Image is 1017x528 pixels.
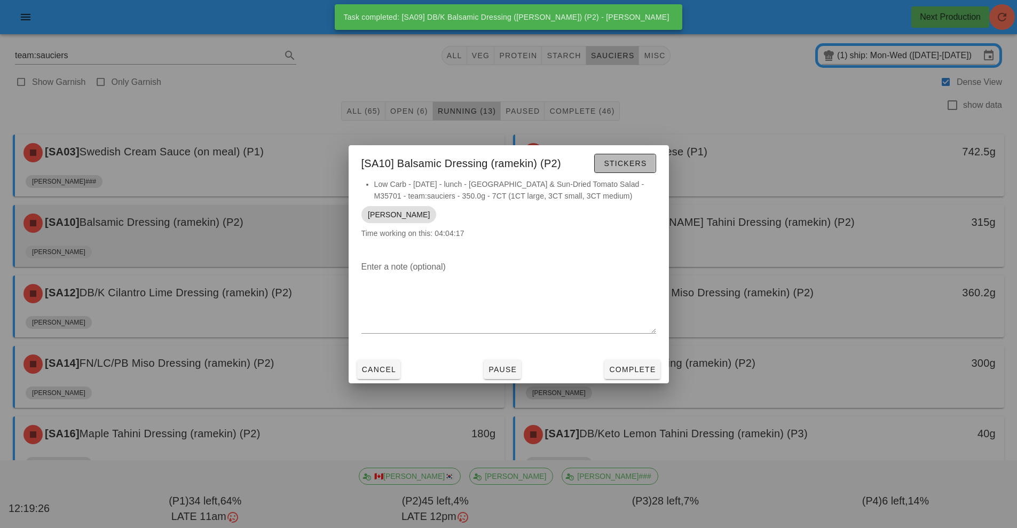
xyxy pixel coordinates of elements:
button: Cancel [357,360,401,379]
span: Complete [609,365,656,374]
div: [SA10] Balsamic Dressing (ramekin) (P2) [349,145,669,178]
button: Complete [604,360,660,379]
button: Pause [484,360,521,379]
span: Cancel [361,365,397,374]
div: Time working on this: 04:04:17 [349,178,669,250]
span: Pause [488,365,517,374]
button: Stickers [594,154,656,173]
li: Low Carb - [DATE] - lunch - [GEOGRAPHIC_DATA] & Sun-Dried Tomato Salad - M35701 - team:sauciers -... [374,178,656,202]
span: [PERSON_NAME] [368,206,430,223]
span: Stickers [603,159,647,168]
